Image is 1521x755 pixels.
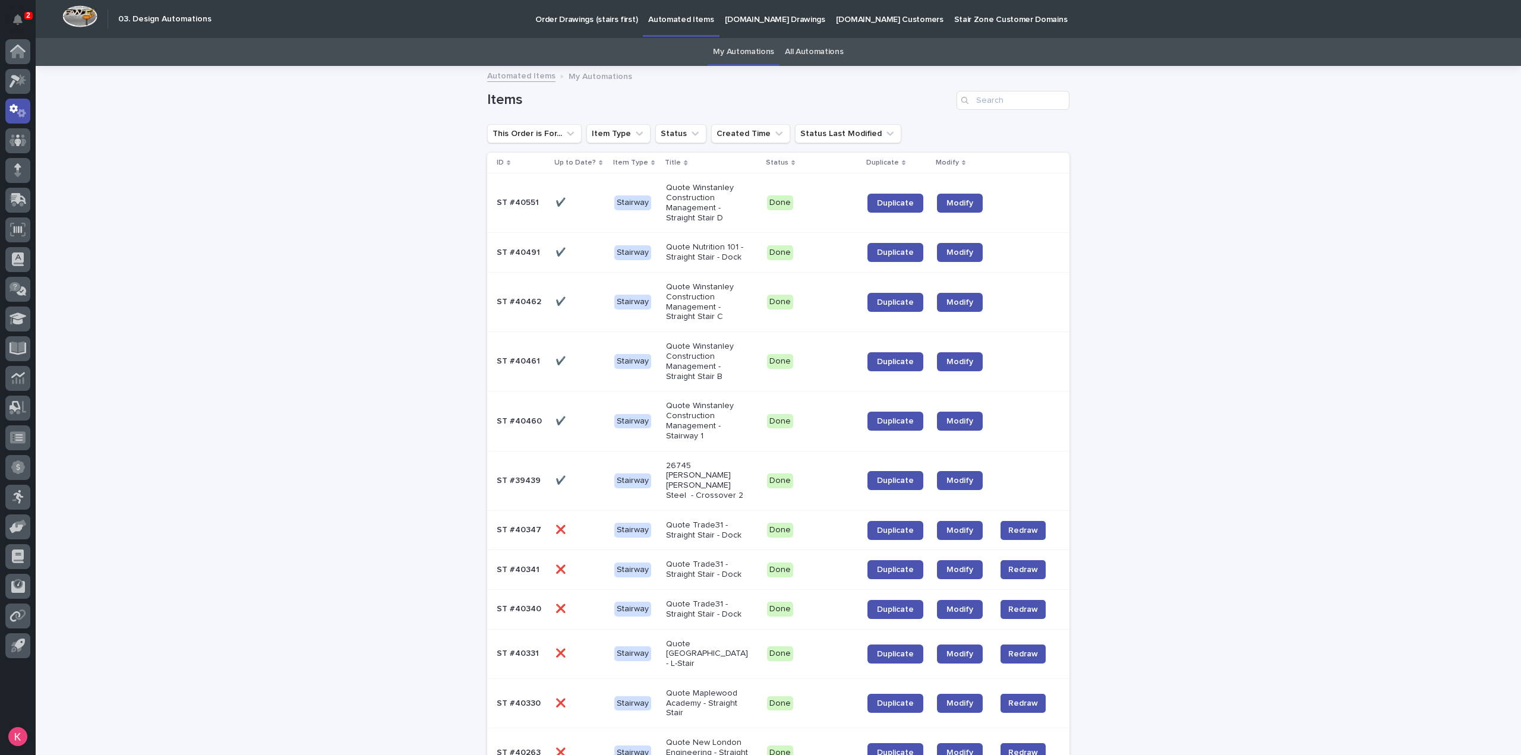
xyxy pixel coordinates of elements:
span: Duplicate [877,476,914,485]
a: Modify [937,471,983,490]
p: ❌ [556,696,568,709]
p: Quote Winstanley Construction Management - Straight Stair D [666,183,751,223]
p: ST #40461 [497,354,542,367]
p: ✔️ [556,354,568,367]
p: ST #40341 [497,563,542,575]
div: Stairway [614,473,651,488]
span: Redraw [1008,648,1038,660]
a: Duplicate [867,194,923,213]
a: Modify [937,293,983,312]
a: Modify [937,645,983,664]
p: Quote Trade31 - Straight Stair - Dock [666,520,751,541]
p: ST #40340 [497,602,544,614]
span: Duplicate [877,650,914,658]
button: This Order is For... [487,124,582,143]
span: Duplicate [877,566,914,574]
p: ✔️ [556,195,568,208]
img: Workspace Logo [62,5,97,27]
tr: ST #40461ST #40461 ✔️✔️ StairwayQuote Winstanley Construction Management - Straight Stair BDoneDu... [487,332,1069,391]
span: Duplicate [877,358,914,366]
button: Redraw [1001,521,1046,540]
h2: 03. Design Automations [118,14,212,24]
a: Duplicate [867,471,923,490]
p: 26745 [PERSON_NAME] [PERSON_NAME] Steel - Crossover 2 [666,461,751,501]
button: Redraw [1001,560,1046,579]
span: Duplicate [877,699,914,707]
p: 2 [26,11,30,20]
span: Redraw [1008,525,1038,536]
p: ✔️ [556,295,568,307]
p: ❌ [556,563,568,575]
div: Done [767,245,793,260]
p: My Automations [569,69,632,82]
tr: ST #40347ST #40347 ❌❌ StairwayQuote Trade31 - Straight Stair - DockDoneDuplicateModifyRedraw [487,510,1069,550]
div: Done [767,295,793,309]
span: Modify [946,526,973,535]
div: Stairway [614,195,651,210]
a: My Automations [713,38,774,66]
span: Redraw [1008,697,1038,709]
p: Quote Maplewood Academy - Straight Stair [666,688,751,718]
a: Modify [937,600,983,619]
tr: ST #40460ST #40460 ✔️✔️ StairwayQuote Winstanley Construction Management - Stairway 1DoneDuplicat... [487,391,1069,451]
p: ✔️ [556,245,568,258]
a: Modify [937,694,983,713]
p: Duplicate [866,156,899,169]
tr: ST #40491ST #40491 ✔️✔️ StairwayQuote Nutrition 101 - Straight Stair - DockDoneDuplicateModify [487,233,1069,273]
p: ST #40462 [497,295,544,307]
span: Modify [946,476,973,485]
div: Done [767,523,793,538]
p: Quote Trade31 - Straight Stair - Dock [666,560,751,580]
span: Modify [946,650,973,658]
tr: ST #40331ST #40331 ❌❌ StairwayQuote [GEOGRAPHIC_DATA] - L-StairDoneDuplicateModifyRedraw [487,629,1069,678]
div: Stairway [614,523,651,538]
p: Quote [GEOGRAPHIC_DATA] - L-Stair [666,639,751,669]
tr: ST #40462ST #40462 ✔️✔️ StairwayQuote Winstanley Construction Management - Straight Stair CDoneDu... [487,272,1069,331]
div: Done [767,646,793,661]
p: Quote Winstanley Construction Management - Straight Stair B [666,342,751,381]
span: Duplicate [877,248,914,257]
span: Duplicate [877,526,914,535]
p: Status [766,156,788,169]
p: ❌ [556,602,568,614]
a: Duplicate [867,600,923,619]
div: Done [767,195,793,210]
a: Modify [937,243,983,262]
a: Duplicate [867,521,923,540]
button: Redraw [1001,600,1046,619]
p: ST #40551 [497,195,541,208]
div: Done [767,473,793,488]
a: Duplicate [867,694,923,713]
div: Stairway [614,696,651,711]
span: Duplicate [877,298,914,307]
button: Redraw [1001,645,1046,664]
div: Stairway [614,646,651,661]
p: Title [665,156,681,169]
span: Redraw [1008,604,1038,615]
a: Duplicate [867,243,923,262]
a: Modify [937,352,983,371]
a: Modify [937,412,983,431]
div: Stairway [614,295,651,309]
a: Duplicate [867,412,923,431]
input: Search [957,91,1069,110]
a: Duplicate [867,560,923,579]
div: Stairway [614,354,651,369]
p: ST #40330 [497,696,543,709]
p: ✔️ [556,414,568,427]
span: Modify [946,417,973,425]
p: ❌ [556,646,568,659]
div: Stairway [614,602,651,617]
span: Duplicate [877,417,914,425]
div: Done [767,563,793,577]
a: Modify [937,560,983,579]
div: Stairway [614,414,651,429]
button: Item Type [586,124,651,143]
p: Up to Date? [554,156,596,169]
p: Item Type [613,156,648,169]
a: Duplicate [867,352,923,371]
p: ID [497,156,504,169]
span: Modify [946,358,973,366]
div: Stairway [614,245,651,260]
